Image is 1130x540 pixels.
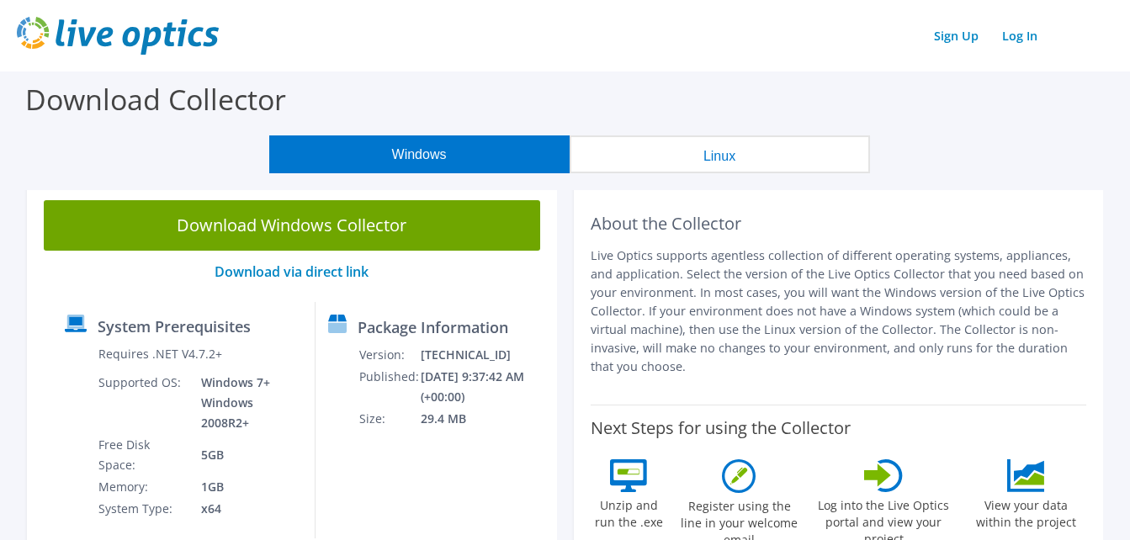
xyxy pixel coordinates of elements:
[591,246,1087,376] p: Live Optics supports agentless collection of different operating systems, appliances, and applica...
[358,344,420,366] td: Version:
[570,135,870,173] button: Linux
[926,24,987,48] a: Sign Up
[188,372,302,434] td: Windows 7+ Windows 2008R2+
[188,498,302,520] td: x64
[25,80,286,119] label: Download Collector
[188,434,302,476] td: 5GB
[98,372,188,434] td: Supported OS:
[98,498,188,520] td: System Type:
[17,17,219,55] img: live_optics_svg.svg
[215,262,369,281] a: Download via direct link
[358,408,420,430] td: Size:
[98,318,251,335] label: System Prerequisites
[44,200,540,251] a: Download Windows Collector
[98,476,188,498] td: Memory:
[591,214,1087,234] h2: About the Collector
[269,135,570,173] button: Windows
[591,492,668,531] label: Unzip and run the .exe
[994,24,1046,48] a: Log In
[420,366,549,408] td: [DATE] 9:37:42 AM (+00:00)
[358,366,420,408] td: Published:
[591,418,851,438] label: Next Steps for using the Collector
[965,492,1086,531] label: View your data within the project
[98,346,222,363] label: Requires .NET V4.7.2+
[98,434,188,476] td: Free Disk Space:
[420,408,549,430] td: 29.4 MB
[358,319,508,336] label: Package Information
[188,476,302,498] td: 1GB
[420,344,549,366] td: [TECHNICAL_ID]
